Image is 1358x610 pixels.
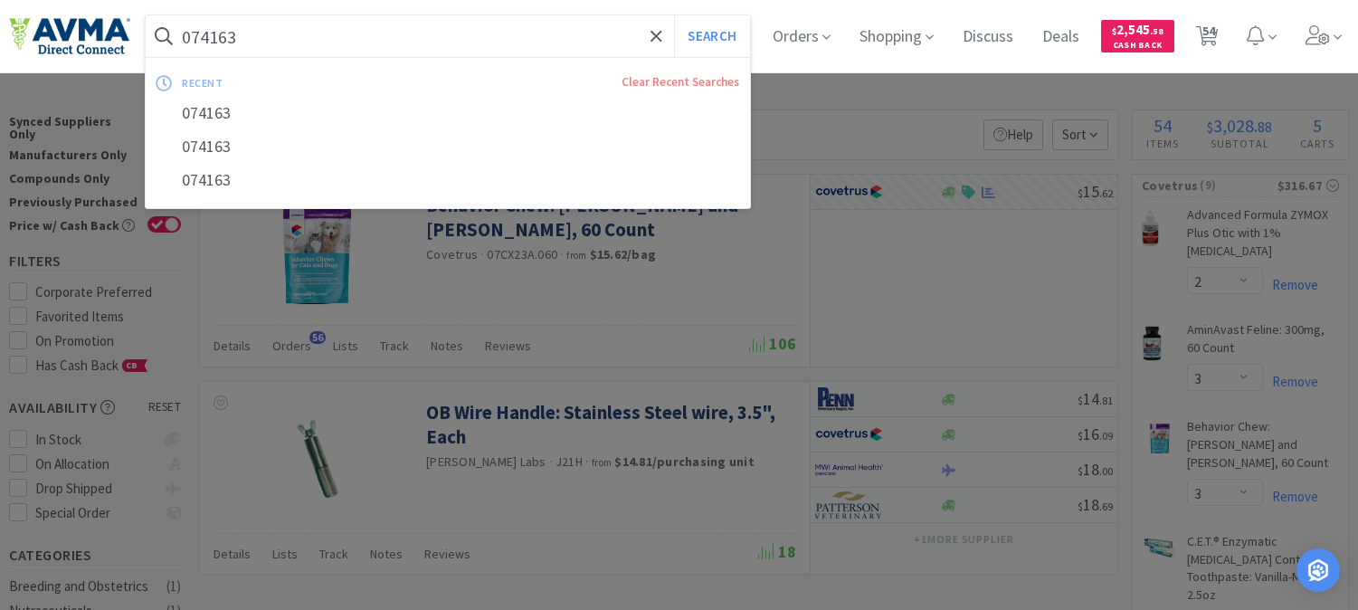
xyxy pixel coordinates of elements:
a: Clear Recent Searches [622,74,739,90]
input: Search by item, sku, manufacturer, ingredient, size... [146,15,750,57]
a: 54 [1189,31,1226,47]
span: $ [1112,25,1116,37]
div: recent [182,69,422,97]
a: $2,545.58Cash Back [1101,12,1174,61]
img: e4e33dab9f054f5782a47901c742baa9_102.png [9,17,130,55]
button: Search [674,15,749,57]
span: Cash Back [1112,41,1163,52]
span: . 58 [1150,25,1163,37]
a: Deals [1035,29,1087,45]
span: 2,545 [1112,21,1163,38]
a: Discuss [955,29,1021,45]
div: 074163 [146,164,750,197]
div: 074163 [146,97,750,130]
div: Open Intercom Messenger [1296,548,1340,592]
div: 074163 [146,130,750,164]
